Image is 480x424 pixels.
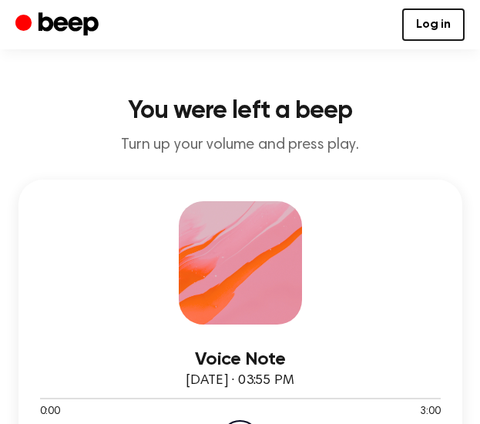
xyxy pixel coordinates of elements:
a: Beep [15,10,102,40]
a: Log in [402,8,465,41]
span: [DATE] · 03:55 PM [186,374,294,388]
h1: You were left a beep [12,99,468,123]
span: 0:00 [40,404,60,420]
p: Turn up your volume and press play. [12,136,468,155]
span: 3:00 [420,404,440,420]
h3: Voice Note [40,349,441,370]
